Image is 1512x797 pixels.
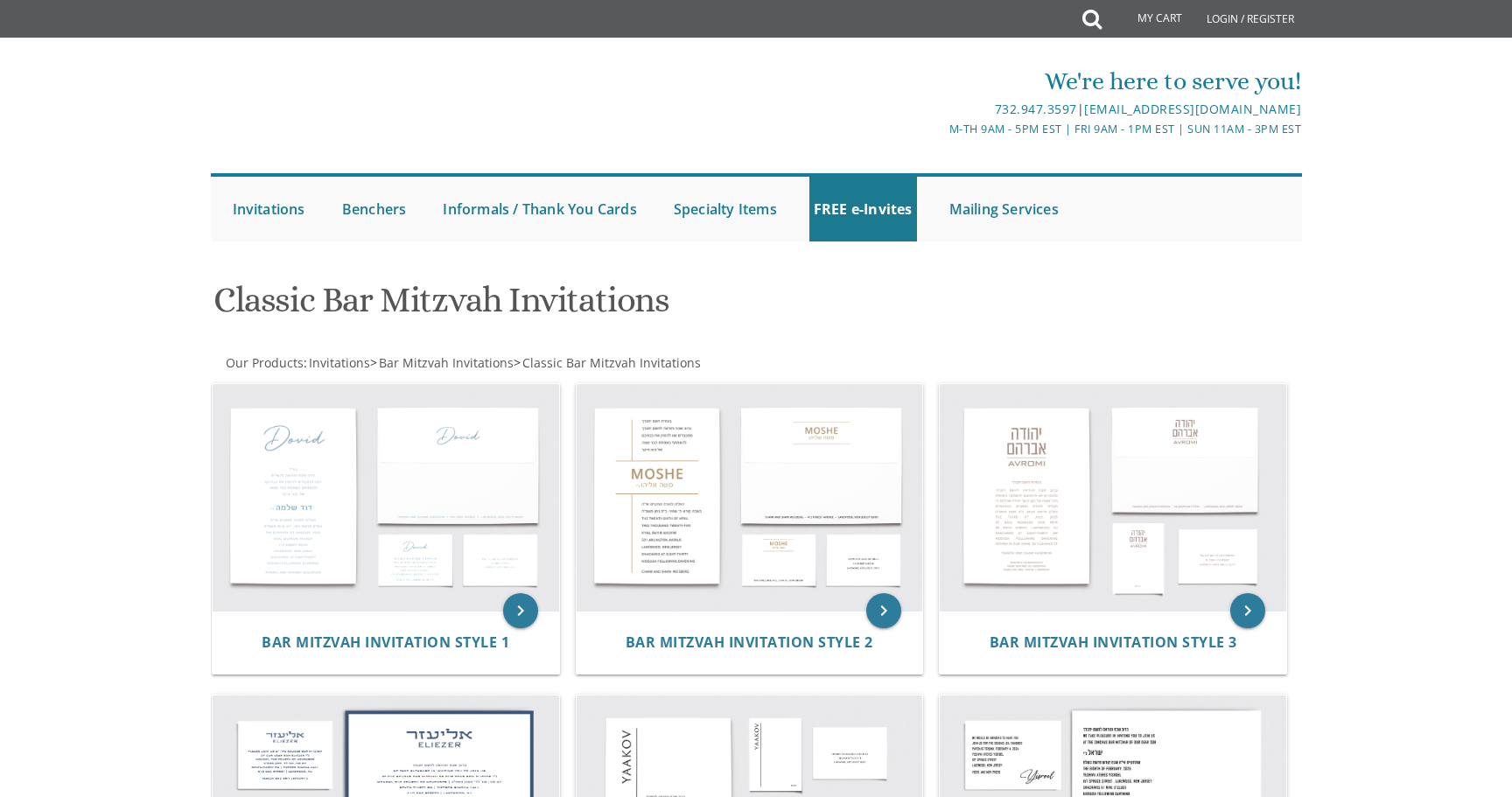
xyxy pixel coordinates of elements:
[575,64,1301,99] div: We're here to serve you!
[995,101,1077,117] a: 732.947.3597
[940,384,1286,612] img: Bar Mitzvah Invitation Style 3
[575,99,1301,120] div: |
[438,177,640,241] a: Informals / Thank You Cards
[262,633,509,652] span: Bar Mitzvah Invitation Style 1
[626,634,873,651] a: Bar Mitzvah Invitation Style 2
[224,354,304,371] a: Our Products
[990,634,1237,651] a: Bar Mitzvah Invitation Style 3
[945,177,1063,241] a: Mailing Services
[213,281,927,332] h1: Classic Bar Mitzvah Invitations
[307,354,370,371] a: Invitations
[503,593,538,628] a: keyboard_arrow_right
[866,593,901,628] a: keyboard_arrow_right
[211,354,757,372] div: :
[309,354,370,371] span: Invitations
[379,354,514,371] span: Bar Mitzvah Invitations
[338,177,411,241] a: Benchers
[262,634,509,651] a: Bar Mitzvah Invitation Style 1
[521,354,701,371] a: Classic Bar Mitzvah Invitations
[575,120,1301,138] div: M-Th 9am - 5pm EST | Fri 9am - 1pm EST | Sun 11am - 3pm EST
[1230,593,1265,628] a: keyboard_arrow_right
[809,177,917,241] a: FREE e-Invites
[1084,101,1301,117] a: [EMAIL_ADDRESS][DOMAIN_NAME]
[228,177,310,241] a: Invitations
[213,384,559,612] img: Bar Mitzvah Invitation Style 1
[514,354,701,371] span: >
[370,354,514,371] span: >
[577,384,923,612] img: Bar Mitzvah Invitation Style 2
[669,177,781,241] a: Specialty Items
[990,633,1237,652] span: Bar Mitzvah Invitation Style 3
[522,354,701,371] span: Classic Bar Mitzvah Invitations
[626,633,873,652] span: Bar Mitzvah Invitation Style 2
[377,354,514,371] a: Bar Mitzvah Invitations
[1100,2,1194,37] a: My Cart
